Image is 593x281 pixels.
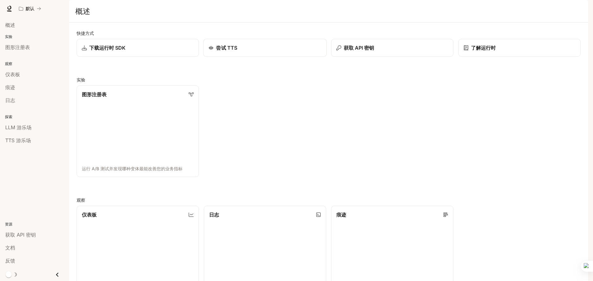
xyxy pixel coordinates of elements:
[77,77,85,82] font: 实验
[82,91,107,97] font: 图形注册表
[16,2,44,15] button: 所有工作区
[471,45,496,51] font: 了解运行时
[344,45,374,51] font: 获取 API 密钥
[77,85,199,177] a: 图形注册表运行 A/B 测试并发现哪种变体最能改善您的业务指标
[89,45,125,51] font: 下载运行时 SDK
[82,212,97,218] font: 仪表板
[216,45,237,51] font: 尝试 TTS
[82,166,183,171] font: 运行 A/B 测试并发现哪种变体最能改善您的业务指标
[331,39,453,57] button: 获取 API 密钥
[209,212,219,218] font: 日志
[203,39,327,57] a: 尝试 TTS
[458,39,581,57] a: 了解运行时
[75,6,90,16] font: 概述
[77,39,199,57] a: 下载运行时 SDK
[77,197,85,203] font: 观察
[336,212,346,218] font: 痕迹
[26,6,34,11] font: 默认
[77,31,94,36] font: 快捷方式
